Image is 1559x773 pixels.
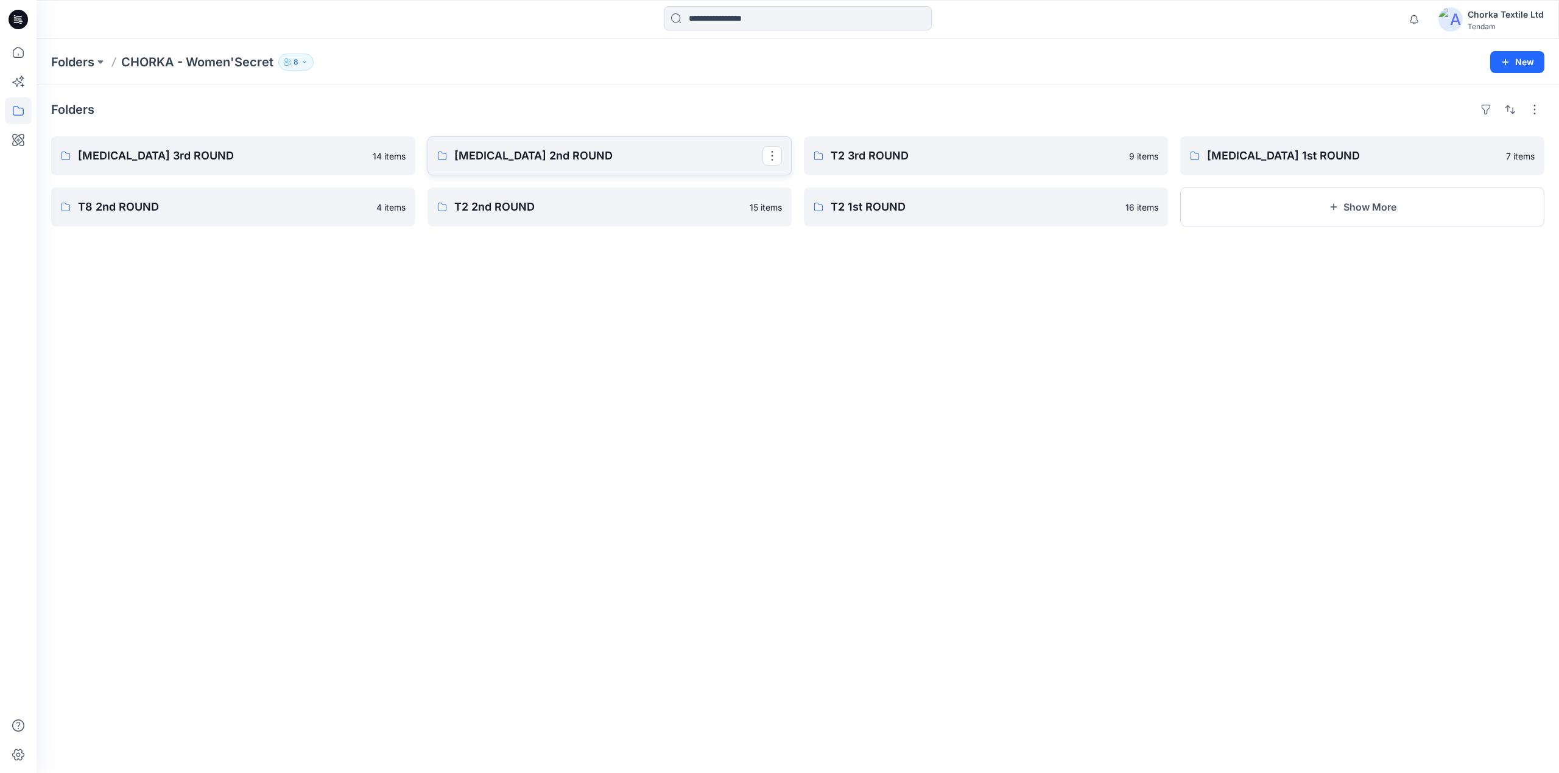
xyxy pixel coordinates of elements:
a: [MEDICAL_DATA] 1st ROUND7 items [1180,136,1544,175]
p: T2 3rd ROUND [831,147,1122,164]
h4: Folders [51,102,94,117]
p: [MEDICAL_DATA] 2nd ROUND [454,147,762,164]
button: New [1490,51,1544,73]
a: T8 2nd ROUND4 items [51,187,415,226]
button: Show More [1180,187,1544,226]
p: T8 2nd ROUND [78,198,369,215]
a: Folders [51,54,94,71]
div: Tendam [1468,22,1544,31]
p: 9 items [1129,150,1158,163]
p: 7 items [1506,150,1535,163]
p: [MEDICAL_DATA] 3rd ROUND [78,147,365,164]
p: 8 [294,55,298,69]
p: 16 items [1125,201,1158,214]
a: [MEDICAL_DATA] 3rd ROUND14 items [51,136,415,175]
p: 15 items [750,201,782,214]
p: T2 2nd ROUND [454,198,742,215]
a: T2 2nd ROUND15 items [428,187,792,226]
p: 4 items [376,201,406,214]
p: CHORKA - Women'Secret [121,54,273,71]
button: 8 [278,54,314,71]
img: avatar [1438,7,1463,32]
a: [MEDICAL_DATA] 2nd ROUND [428,136,792,175]
div: Chorka Textile Ltd [1468,7,1544,22]
p: 14 items [373,150,406,163]
a: T2 3rd ROUND9 items [804,136,1168,175]
a: T2 1st ROUND16 items [804,187,1168,226]
p: [MEDICAL_DATA] 1st ROUND [1207,147,1499,164]
p: T2 1st ROUND [831,198,1118,215]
